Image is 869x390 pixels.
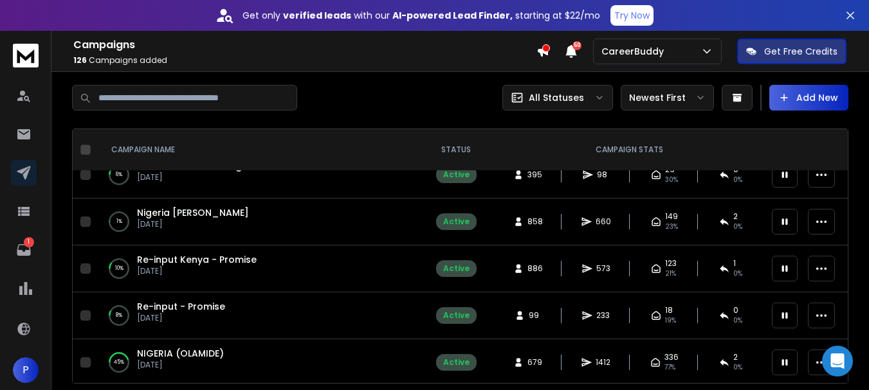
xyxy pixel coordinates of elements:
[621,85,714,111] button: Newest First
[73,37,536,53] h1: Campaigns
[527,357,542,368] span: 679
[610,5,654,26] button: Try Now
[733,222,742,232] span: 0 %
[116,309,122,322] p: 8 %
[11,237,37,263] a: 1
[665,222,678,232] span: 23 %
[137,266,257,276] p: [DATE]
[115,262,123,275] p: 10 %
[764,45,837,58] p: Get Free Credits
[665,315,676,326] span: 19 %
[733,352,738,362] span: 2
[114,356,124,369] p: 45 %
[242,9,600,22] p: Get only with our starting at $22/mo
[137,206,249,219] a: Nigeria [PERSON_NAME]
[596,357,610,368] span: 1412
[443,217,470,227] div: Active
[137,253,257,266] a: Re-input Kenya - Promise
[283,9,351,22] strong: verified leads
[596,217,611,227] span: 660
[443,263,470,274] div: Active
[443,357,470,368] div: Active
[822,346,853,377] div: Open Intercom Messenger
[527,263,543,274] span: 886
[13,357,39,383] button: P
[392,9,513,22] strong: AI-powered Lead Finder,
[664,362,675,373] span: 77 %
[527,170,542,180] span: 395
[665,258,677,269] span: 123
[601,45,669,58] p: CareerBuddy
[417,129,495,171] th: STATUS
[13,44,39,67] img: logo
[495,129,764,171] th: CAMPAIGN STATS
[96,199,417,245] td: 1%Nigeria [PERSON_NAME][DATE]
[96,129,417,171] th: CAMPAIGN NAME
[73,55,536,66] p: Campaigns added
[116,215,122,228] p: 1 %
[137,347,224,360] a: NIGERIA (OLAMIDE)
[443,310,470,321] div: Active
[443,170,470,180] div: Active
[596,263,610,274] span: 573
[73,55,87,66] span: 126
[137,360,224,370] p: [DATE]
[733,305,738,315] span: 0
[665,175,678,185] span: 30 %
[665,211,678,222] span: 149
[96,292,417,339] td: 8%Re-input - Promise[DATE]
[96,152,417,199] td: 6%Kemi-SDR outsourcing[DATE]
[614,9,650,22] p: Try Now
[665,305,673,315] span: 18
[529,91,584,104] p: All Statuses
[733,269,742,279] span: 0 %
[596,310,610,321] span: 233
[664,352,679,362] span: 336
[737,39,846,64] button: Get Free Credits
[529,310,542,321] span: 99
[769,85,848,111] button: Add New
[527,217,543,227] span: 858
[137,313,225,323] p: [DATE]
[572,41,581,50] span: 50
[733,315,742,326] span: 0 %
[665,269,676,279] span: 21 %
[116,168,122,181] p: 6 %
[137,172,242,182] p: [DATE]
[597,170,610,180] span: 98
[733,362,742,373] span: 0 %
[24,237,34,247] p: 1
[96,245,417,292] td: 10%Re-input Kenya - Promise[DATE]
[96,339,417,386] td: 45%NIGERIA (OLAMIDE)[DATE]
[733,211,738,222] span: 2
[733,175,742,185] span: 0 %
[733,258,736,269] span: 1
[137,300,225,313] a: Re-input - Promise
[137,219,249,229] p: [DATE]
